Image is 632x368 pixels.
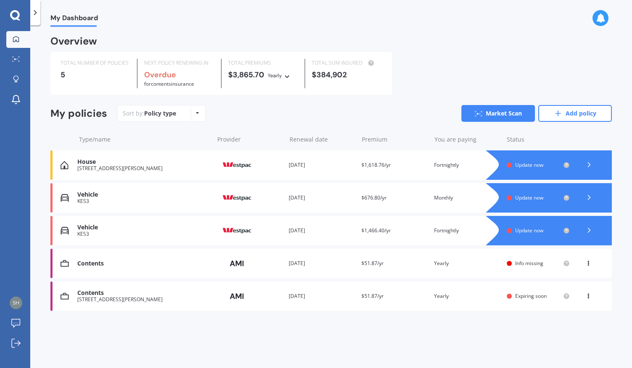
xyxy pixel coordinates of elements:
[50,14,98,25] span: My Dashboard
[50,37,97,45] div: Overview
[361,194,387,201] span: $676.80/yr
[515,161,543,168] span: Update now
[216,190,258,206] img: Westpac
[268,71,282,80] div: Yearly
[362,135,427,144] div: Premium
[61,161,68,169] img: House
[77,191,209,198] div: Vehicle
[217,135,283,144] div: Provider
[61,71,130,79] div: 5
[144,59,214,67] div: NEXT POLICY RENEWING IN
[77,224,209,231] div: Vehicle
[538,105,612,122] a: Add policy
[77,260,209,267] div: Contents
[123,109,176,118] div: Sort by:
[312,59,382,67] div: TOTAL SUM INSURED
[50,108,107,120] div: My policies
[216,255,258,271] img: AMI
[361,227,391,234] span: $1,466.40/yr
[289,161,355,169] div: [DATE]
[361,260,384,267] span: $51.87/yr
[434,226,500,235] div: Fortnightly
[144,80,194,87] span: for Contents insurance
[216,223,258,239] img: Westpac
[289,226,355,235] div: [DATE]
[228,59,298,67] div: TOTAL PREMIUMS
[434,259,500,268] div: Yearly
[77,158,209,166] div: House
[61,194,69,202] img: Vehicle
[434,194,500,202] div: Monthly
[515,292,547,300] span: Expiring soon
[290,135,355,144] div: Renewal date
[216,157,258,173] img: Westpac
[515,194,543,201] span: Update now
[461,105,535,122] a: Market Scan
[61,292,69,300] img: Contents
[61,259,69,268] img: Contents
[289,259,355,268] div: [DATE]
[216,288,258,304] img: AMI
[507,135,570,144] div: Status
[312,71,382,79] div: $384,902
[434,292,500,300] div: Yearly
[361,292,384,300] span: $51.87/yr
[228,71,298,80] div: $3,865.70
[144,109,176,118] div: Policy type
[10,297,22,309] img: 2e2eac760d24859b994f5198407c3995
[515,260,543,267] span: Info missing
[361,161,391,168] span: $1,618.76/yr
[77,297,209,302] div: [STREET_ADDRESS][PERSON_NAME]
[289,194,355,202] div: [DATE]
[289,292,355,300] div: [DATE]
[434,161,500,169] div: Fortnightly
[61,226,69,235] img: Vehicle
[79,135,211,144] div: Type/name
[77,289,209,297] div: Contents
[77,166,209,171] div: [STREET_ADDRESS][PERSON_NAME]
[77,231,209,237] div: KES3
[515,227,543,234] span: Update now
[61,59,130,67] div: TOTAL NUMBER OF POLICIES
[144,70,176,80] b: Overdue
[434,135,500,144] div: You are paying
[77,198,209,204] div: KES3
